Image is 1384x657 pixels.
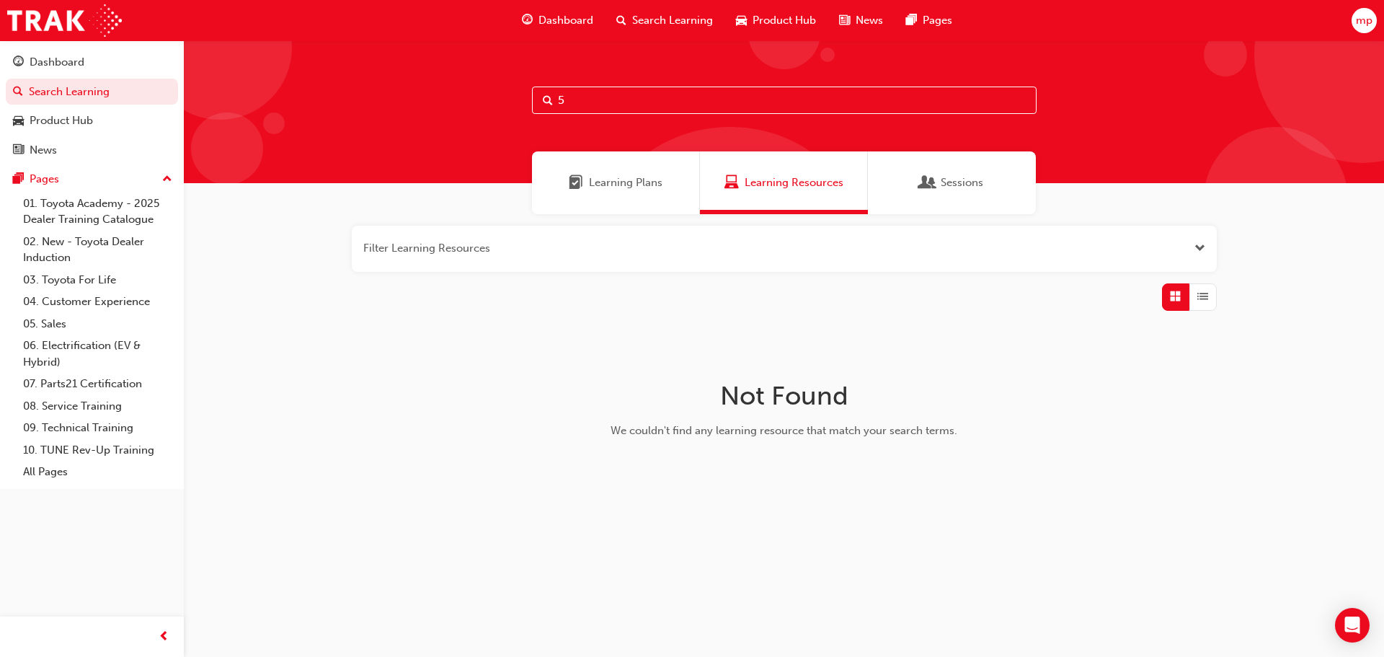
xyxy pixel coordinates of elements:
a: 08. Service Training [17,395,178,418]
span: Pages [923,12,952,29]
a: All Pages [17,461,178,483]
a: news-iconNews [828,6,895,35]
button: DashboardSearch LearningProduct HubNews [6,46,178,166]
a: 05. Sales [17,313,178,335]
span: search-icon [13,86,23,99]
span: Grid [1170,288,1181,305]
span: Learning Resources [724,175,739,191]
div: Dashboard [30,54,84,71]
div: We couldn't find any learning resource that match your search terms. [556,423,1013,439]
span: mp [1356,12,1372,29]
span: Learning Plans [589,175,662,191]
div: Product Hub [30,113,93,129]
span: Sessions [941,175,983,191]
span: Dashboard [538,12,593,29]
a: 01. Toyota Academy - 2025 Dealer Training Catalogue [17,193,178,231]
a: 03. Toyota For Life [17,269,178,291]
input: Search... [532,87,1037,114]
a: 07. Parts21 Certification [17,373,178,395]
span: List [1197,288,1208,305]
span: Learning Resources [745,175,843,191]
span: news-icon [13,144,24,157]
a: 06. Electrification (EV & Hybrid) [17,335,178,373]
img: Trak [7,4,122,37]
span: Search [543,92,553,109]
a: Search Learning [6,79,178,105]
h1: Not Found [556,380,1013,412]
span: Learning Plans [569,175,583,191]
a: 04. Customer Experience [17,291,178,313]
a: News [6,137,178,164]
span: car-icon [13,115,24,128]
a: Product Hub [6,107,178,134]
a: SessionsSessions [868,151,1036,214]
div: Open Intercom Messenger [1335,608,1370,643]
span: pages-icon [13,173,24,186]
a: 02. New - Toyota Dealer Induction [17,231,178,269]
a: pages-iconPages [895,6,964,35]
a: 09. Technical Training [17,417,178,439]
a: Learning ResourcesLearning Resources [700,151,868,214]
span: Search Learning [632,12,713,29]
a: Learning PlansLearning Plans [532,151,700,214]
span: up-icon [162,170,172,189]
span: search-icon [616,12,626,30]
button: Pages [6,166,178,193]
button: Open the filter [1194,240,1205,257]
a: guage-iconDashboard [510,6,605,35]
button: mp [1352,8,1377,33]
a: search-iconSearch Learning [605,6,724,35]
span: News [856,12,883,29]
span: pages-icon [906,12,917,30]
span: car-icon [736,12,747,30]
a: Dashboard [6,49,178,76]
span: Sessions [921,175,935,191]
span: guage-icon [13,56,24,69]
a: 10. TUNE Rev-Up Training [17,439,178,462]
div: Pages [30,171,59,188]
div: News [30,142,57,159]
span: prev-icon [159,628,169,646]
span: guage-icon [522,12,533,30]
a: car-iconProduct Hub [724,6,828,35]
span: Product Hub [753,12,816,29]
span: news-icon [839,12,850,30]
